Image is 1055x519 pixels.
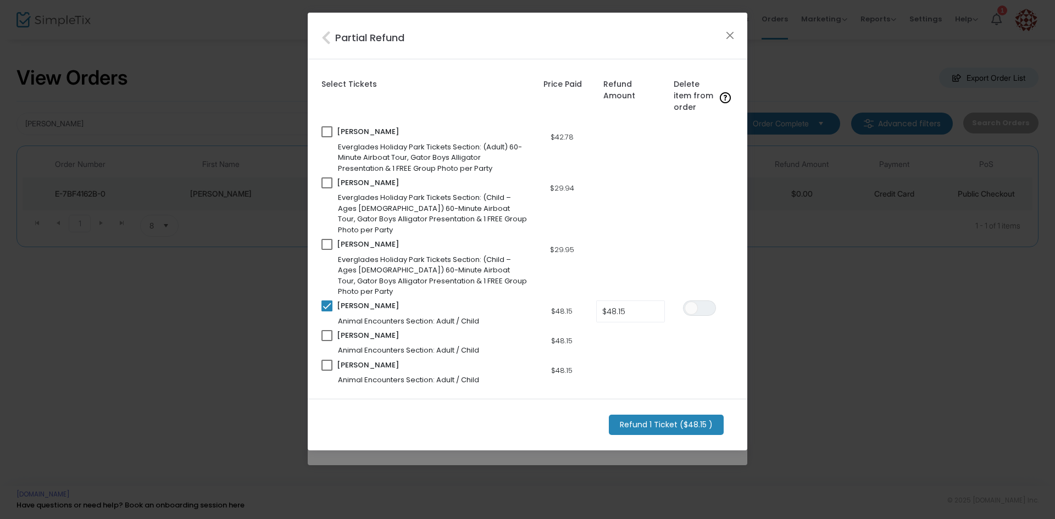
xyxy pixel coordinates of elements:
label: Price Paid [543,79,582,113]
button: Close [723,29,737,43]
div: $42.78 [551,132,574,143]
i: Close [321,30,335,45]
span: [PERSON_NAME] [337,177,440,188]
span: Everglades Holiday Park Tickets Section: (Adult) 60-Minute Airboat Tour, Gator Boys Alligator Pre... [338,142,522,174]
span: [PERSON_NAME] [337,360,440,371]
label: Delete item from order [674,79,717,113]
m-button: Refund 1 Ticket ($48.15 ) [609,415,724,435]
span: Animal Encounters Section: Adult / Child [338,375,479,385]
span: Everglades Holiday Park Tickets Section: (Child – Ages [DEMOGRAPHIC_DATA]) 60-Minute Airboat Tour... [338,192,527,235]
span: [PERSON_NAME] [337,300,440,311]
div: $48.15 [551,336,573,347]
span: [PERSON_NAME] [337,239,440,250]
div: $29.95 [550,244,574,255]
h4: Partial Refund [321,26,723,45]
span: Animal Encounters Section: Adult / Child [338,316,479,326]
span: [PERSON_NAME] [337,330,440,341]
div: $48.15 [551,365,573,376]
div: $29.94 [550,183,574,194]
label: Refund Amount [603,79,663,113]
span: Everglades Holiday Park Tickets Section: (Child – Ages [DEMOGRAPHIC_DATA]) 60-Minute Airboat Tour... [338,254,527,297]
span: [PERSON_NAME] [337,126,440,137]
label: Select Tickets [321,79,377,90]
img: question-mark [720,92,731,103]
div: $48.15 [551,306,573,317]
span: Animal Encounters Section: Adult / Child [338,345,479,355]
